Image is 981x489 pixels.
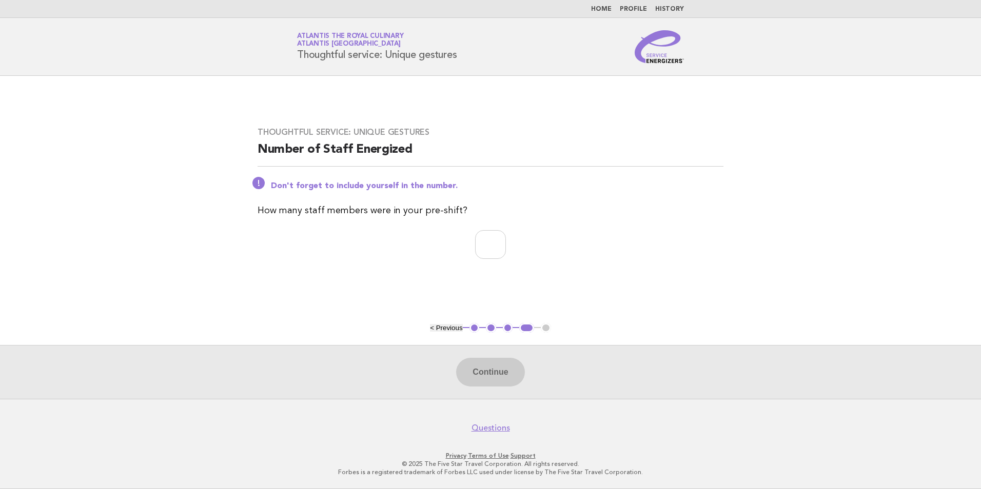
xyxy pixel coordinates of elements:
p: Don't forget to include yourself in the number. [271,181,723,191]
h3: Thoughtful service: Unique gestures [258,127,723,137]
span: Atlantis [GEOGRAPHIC_DATA] [297,41,401,48]
button: 4 [519,323,534,333]
p: · · [176,452,805,460]
a: Questions [472,423,510,433]
a: Profile [620,6,647,12]
a: Terms of Use [468,452,509,459]
button: 3 [503,323,513,333]
a: Privacy [446,452,466,459]
p: Forbes is a registered trademark of Forbes LLC used under license by The Five Star Travel Corpora... [176,468,805,476]
button: 2 [486,323,496,333]
a: Home [591,6,612,12]
p: © 2025 The Five Star Travel Corporation. All rights reserved. [176,460,805,468]
h2: Number of Staff Energized [258,141,723,167]
a: Support [511,452,536,459]
img: Service Energizers [635,30,684,63]
h1: Thoughtful service: Unique gestures [297,33,457,60]
button: < Previous [430,324,462,332]
p: How many staff members were in your pre-shift? [258,203,723,218]
a: History [655,6,684,12]
a: Atlantis the Royal CulinaryAtlantis [GEOGRAPHIC_DATA] [297,33,403,47]
button: 1 [469,323,480,333]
